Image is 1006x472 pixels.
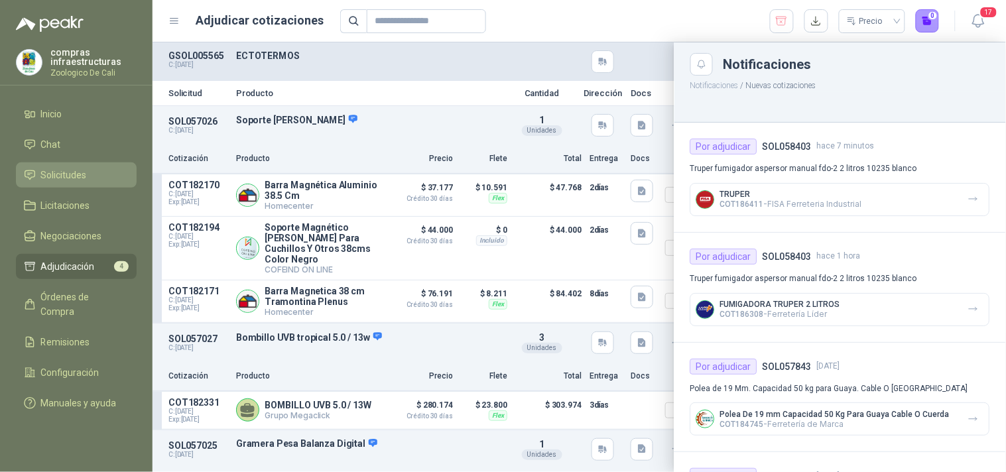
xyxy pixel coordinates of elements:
span: COT186308 [720,310,764,319]
img: Company Logo [697,191,714,208]
p: - Ferretería Líder [720,309,840,319]
span: Chat [41,137,61,152]
p: Truper fumigador aspersor manual fdo-2 2 litros 10235 blanco [690,272,990,285]
div: Por adjudicar [690,249,757,265]
a: Solicitudes [16,162,137,188]
a: Manuales y ayuda [16,390,137,416]
a: Chat [16,132,137,157]
span: Negociaciones [41,229,102,243]
p: Polea de 19 Mm. Capacidad 50 kg para Guaya. Cable O [GEOGRAPHIC_DATA] [690,383,990,395]
a: Órdenes de Compra [16,284,137,324]
img: Logo peakr [16,16,84,32]
p: / Nuevas cotizaciones [674,76,1006,92]
span: Órdenes de Compra [41,290,124,319]
div: Por adjudicar [690,359,757,375]
div: Precio [847,11,885,31]
div: Por adjudicar [690,139,757,154]
span: Inicio [41,107,62,121]
a: Inicio [16,101,137,127]
h1: Adjudicar cotizaciones [196,11,324,30]
div: Notificaciones [723,58,990,71]
span: Remisiones [41,335,90,349]
a: Licitaciones [16,193,137,218]
span: 17 [979,6,998,19]
p: Truper fumigador aspersor manual fdo-2 2 litros 10235 blanco [690,162,990,175]
p: compras infraestructuras [50,48,137,66]
a: Adjudicación4 [16,254,137,279]
button: 0 [916,9,940,33]
h4: SOL058403 [763,249,812,264]
span: Configuración [41,365,99,380]
img: Company Logo [17,50,42,75]
a: Remisiones [16,329,137,355]
p: Polea De 19 mm Capacidad 50 Kg Para Guaya Cable O Cuerda [720,410,950,419]
button: Notificaciones [690,81,739,90]
img: Company Logo [697,301,714,318]
span: COT184745 [720,420,764,429]
a: Configuración [16,360,137,385]
button: 17 [966,9,990,33]
a: Negociaciones [16,223,137,249]
p: TRUPER [720,190,862,199]
h4: SOL058403 [763,139,812,154]
span: hace 7 minutos [817,140,875,152]
h4: SOL057843 [763,359,812,374]
span: Adjudicación [41,259,95,274]
p: - FISA Ferreteria Industrial [720,199,862,209]
button: Close [690,53,713,76]
span: hace 1 hora [817,250,861,263]
img: Company Logo [697,410,714,428]
span: [DATE] [817,360,840,373]
span: Licitaciones [41,198,90,213]
p: FUMIGADORA TRUPER 2 LITROS [720,300,840,309]
p: Zoologico De Cali [50,69,137,77]
span: 4 [114,261,129,272]
p: - Ferretería de Marca [720,419,950,429]
span: Manuales y ayuda [41,396,117,410]
span: Solicitudes [41,168,87,182]
span: COT186411 [720,200,764,209]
